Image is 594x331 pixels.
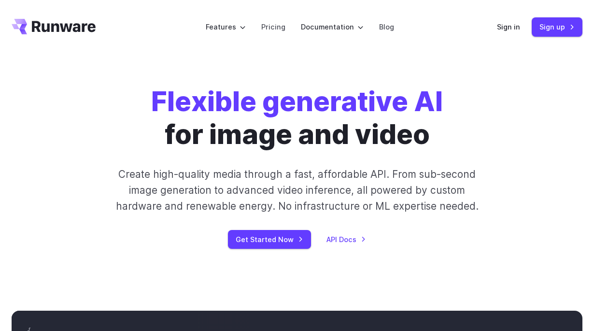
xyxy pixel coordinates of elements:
[151,85,443,118] strong: Flexible generative AI
[326,234,366,245] a: API Docs
[228,230,311,249] a: Get Started Now
[261,21,285,32] a: Pricing
[151,85,443,151] h1: for image and video
[206,21,246,32] label: Features
[12,19,96,34] a: Go to /
[301,21,364,32] label: Documentation
[497,21,520,32] a: Sign in
[379,21,394,32] a: Blog
[114,166,480,215] p: Create high-quality media through a fast, affordable API. From sub-second image generation to adv...
[532,17,582,36] a: Sign up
